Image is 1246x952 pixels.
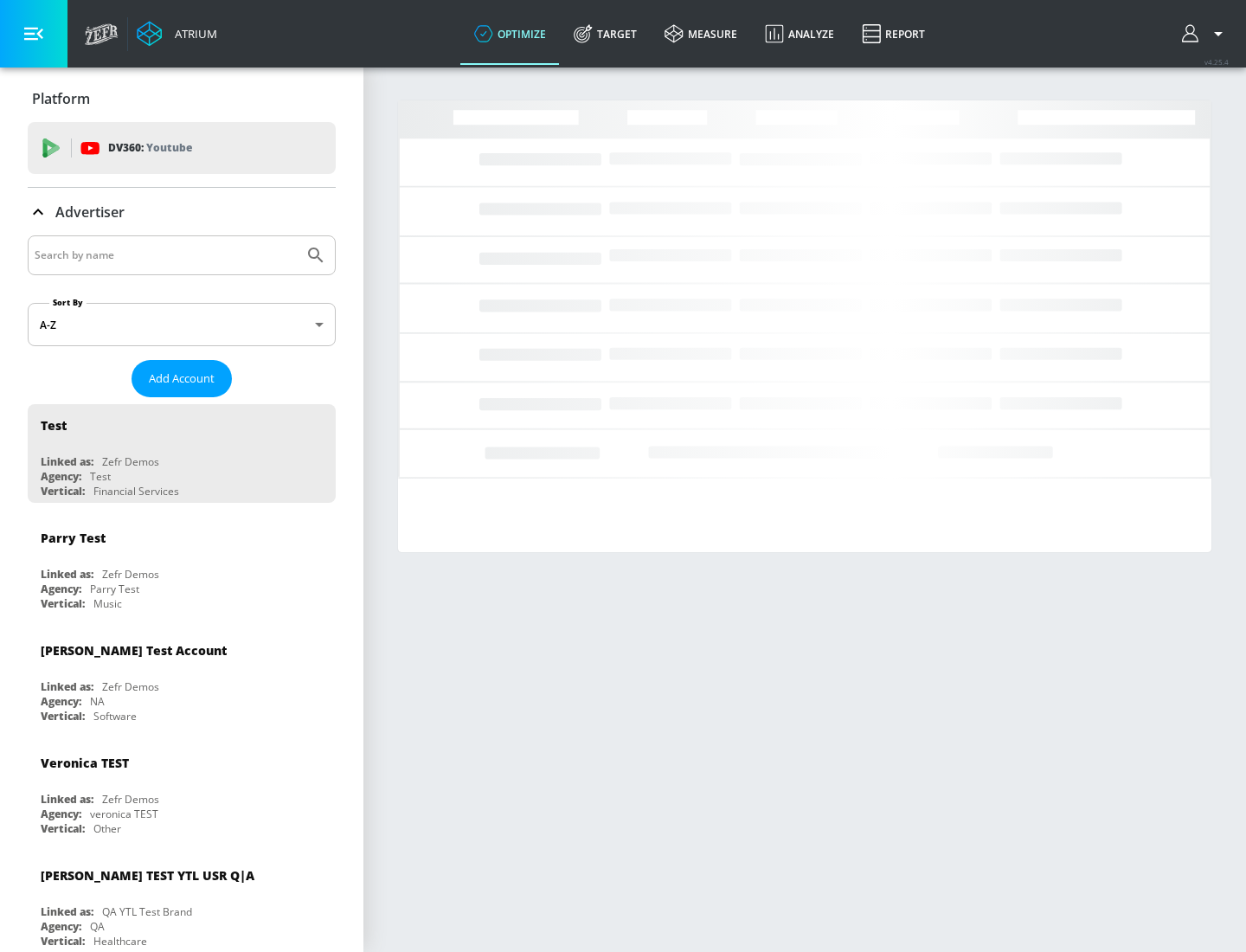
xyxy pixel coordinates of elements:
div: Parry Test [90,582,139,596]
div: TestLinked as:Zefr DemosAgency:TestVertical:Financial Services [28,404,336,503]
div: Zefr Demos [102,792,159,807]
div: Atrium [168,26,217,42]
div: Linked as: [41,454,93,469]
div: Agency: [41,694,81,709]
span: v 4.25.4 [1204,57,1229,67]
div: Agency: [41,919,81,934]
div: Software [93,709,137,724]
div: Vertical: [41,821,85,836]
div: Agency: [41,807,81,821]
a: Analyze [751,3,848,65]
div: Linked as: [41,792,93,807]
a: Target [560,3,651,65]
p: DV360: [108,138,192,158]
a: Atrium [137,21,217,47]
input: Search by name [35,244,297,267]
div: QA YTL Test Brand [102,904,192,919]
div: [PERSON_NAME] Test AccountLinked as:Zefr DemosAgency:NAVertical:Software [28,629,336,728]
div: Zefr Demos [102,454,159,469]
div: QA [90,919,105,934]
div: Vertical: [41,934,85,949]
div: Test [90,469,111,484]
div: Vertical: [41,484,85,499]
a: Report [848,3,939,65]
div: Veronica TESTLinked as:Zefr DemosAgency:veronica TESTVertical:Other [28,742,336,840]
div: Linked as: [41,904,93,919]
div: [PERSON_NAME] Test Account [41,642,227,659]
div: Veronica TEST [41,755,129,771]
p: Advertiser [55,203,125,222]
div: [PERSON_NAME] TEST YTL USR Q|A [41,867,254,884]
div: Healthcare [93,934,147,949]
span: Add Account [149,369,215,389]
div: Zefr Demos [102,567,159,582]
div: Other [93,821,121,836]
a: optimize [460,3,560,65]
div: A-Z [28,303,336,346]
p: Youtube [146,138,192,157]
div: Linked as: [41,567,93,582]
div: Music [93,596,122,611]
div: Vertical: [41,709,85,724]
p: Platform [32,89,90,108]
button: Add Account [132,360,232,397]
div: Platform [28,74,336,123]
div: Financial Services [93,484,179,499]
label: Sort By [49,297,87,308]
div: veronica TEST [90,807,158,821]
div: Test [41,417,67,434]
div: DV360: Youtube [28,122,336,174]
div: Zefr Demos [102,679,159,694]
div: Advertiser [28,188,336,236]
div: Agency: [41,582,81,596]
div: NA [90,694,105,709]
div: Linked as: [41,679,93,694]
div: Agency: [41,469,81,484]
div: Vertical: [41,596,85,611]
div: Parry Test [41,530,106,546]
a: measure [651,3,751,65]
div: Parry TestLinked as:Zefr DemosAgency:Parry TestVertical:Music [28,517,336,615]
